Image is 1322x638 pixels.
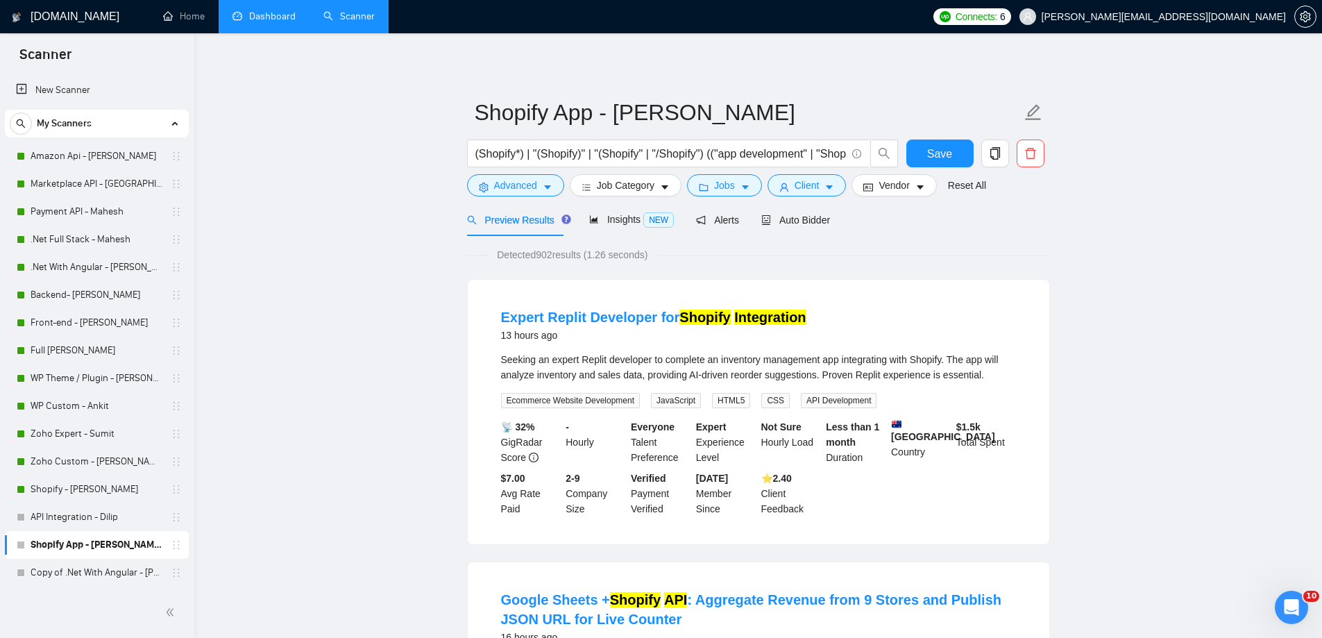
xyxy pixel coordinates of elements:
[761,473,792,484] b: ⭐️ 2.40
[927,145,952,162] span: Save
[232,10,296,22] a: dashboardDashboard
[31,476,162,503] a: Shopify - [PERSON_NAME]
[1294,6,1316,28] button: setting
[171,345,182,356] span: holder
[740,182,750,192] span: caret-down
[948,178,986,193] a: Reset All
[498,419,563,465] div: GigRadar Score
[37,110,92,137] span: My Scanners
[768,174,847,196] button: userClientcaret-down
[631,421,675,433] b: Everyone
[801,393,876,408] span: API Development
[852,149,861,158] span: info-circle
[475,95,1022,130] input: Scanner name...
[956,421,981,433] b: $ 1.5k
[823,419,888,465] div: Duration
[628,419,693,465] div: Talent Preference
[879,178,909,193] span: Vendor
[31,364,162,392] a: WP Theme / Plugin - [PERSON_NAME]
[892,419,901,429] img: 🇦🇺
[31,420,162,448] a: Zoho Expert - Sumit
[851,174,936,196] button: idcardVendorcaret-down
[954,419,1019,465] div: Total Spent
[891,419,995,442] b: [GEOGRAPHIC_DATA]
[501,421,535,433] b: 📡 32%
[664,592,687,607] mark: API
[31,142,162,170] a: Amazon Api - [PERSON_NAME]
[171,512,182,523] span: holder
[31,531,162,559] a: Shopify App - [PERSON_NAME]
[31,448,162,476] a: Zoho Custom - [PERSON_NAME]
[501,393,641,408] span: Ecommerce Website Development
[31,503,162,531] a: API Integration - Dilip
[628,471,693,517] div: Payment Verified
[171,539,182,551] span: holder
[563,419,628,465] div: Hourly
[610,592,661,607] mark: Shopify
[563,471,628,517] div: Company Size
[501,592,1001,627] a: Google Sheets +Shopify API: Aggregate Revenue from 9 Stores and Publish JSON URL for Live Counter
[761,215,830,226] span: Auto Bidder
[696,421,727,433] b: Expert
[734,310,806,325] mark: Integration
[712,393,750,408] span: HTML5
[1017,140,1044,167] button: delete
[660,182,670,192] span: caret-down
[696,215,706,225] span: notification
[982,147,1008,160] span: copy
[759,419,824,465] div: Hourly Load
[589,215,599,224] span: area-chart
[171,289,182,301] span: holder
[582,182,591,192] span: bars
[5,110,189,587] li: My Scanners
[31,281,162,309] a: Backend- [PERSON_NAME]
[759,471,824,517] div: Client Feedback
[467,174,564,196] button: settingAdvancedcaret-down
[31,226,162,253] a: .Net Full Stack - Mahesh
[870,140,898,167] button: search
[165,605,179,619] span: double-left
[1294,11,1316,22] a: setting
[171,456,182,467] span: holder
[826,421,879,448] b: Less than 1 month
[560,213,573,226] div: Tooltip anchor
[31,309,162,337] a: Front-end - [PERSON_NAME]
[467,215,477,225] span: search
[863,182,873,192] span: idcard
[487,247,657,262] span: Detected 902 results (1.26 seconds)
[906,140,974,167] button: Save
[171,373,182,384] span: holder
[1275,591,1308,624] iframe: Intercom live chat
[16,76,178,104] a: New Scanner
[529,453,539,462] span: info-circle
[761,393,790,408] span: CSS
[940,11,951,22] img: upwork-logo.png
[171,206,182,217] span: holder
[498,471,563,517] div: Avg Rate Paid
[1017,147,1044,160] span: delete
[10,112,32,135] button: search
[171,317,182,328] span: holder
[31,253,162,281] a: .Net With Angular - [PERSON_NAME]
[714,178,735,193] span: Jobs
[171,151,182,162] span: holder
[475,145,846,162] input: Search Freelance Jobs...
[171,401,182,412] span: holder
[5,76,189,104] li: New Scanner
[501,327,806,344] div: 13 hours ago
[31,559,162,587] a: Copy of .Net With Angular - [PERSON_NAME]
[1303,591,1319,602] span: 10
[687,174,762,196] button: folderJobscaret-down
[696,215,739,226] span: Alerts
[171,234,182,245] span: holder
[566,473,579,484] b: 2-9
[566,421,569,433] b: -
[1295,11,1316,22] span: setting
[467,215,567,226] span: Preview Results
[699,182,709,192] span: folder
[956,9,997,24] span: Connects:
[31,392,162,420] a: WP Custom - Ankit
[10,119,31,128] span: search
[171,567,182,578] span: holder
[479,182,489,192] span: setting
